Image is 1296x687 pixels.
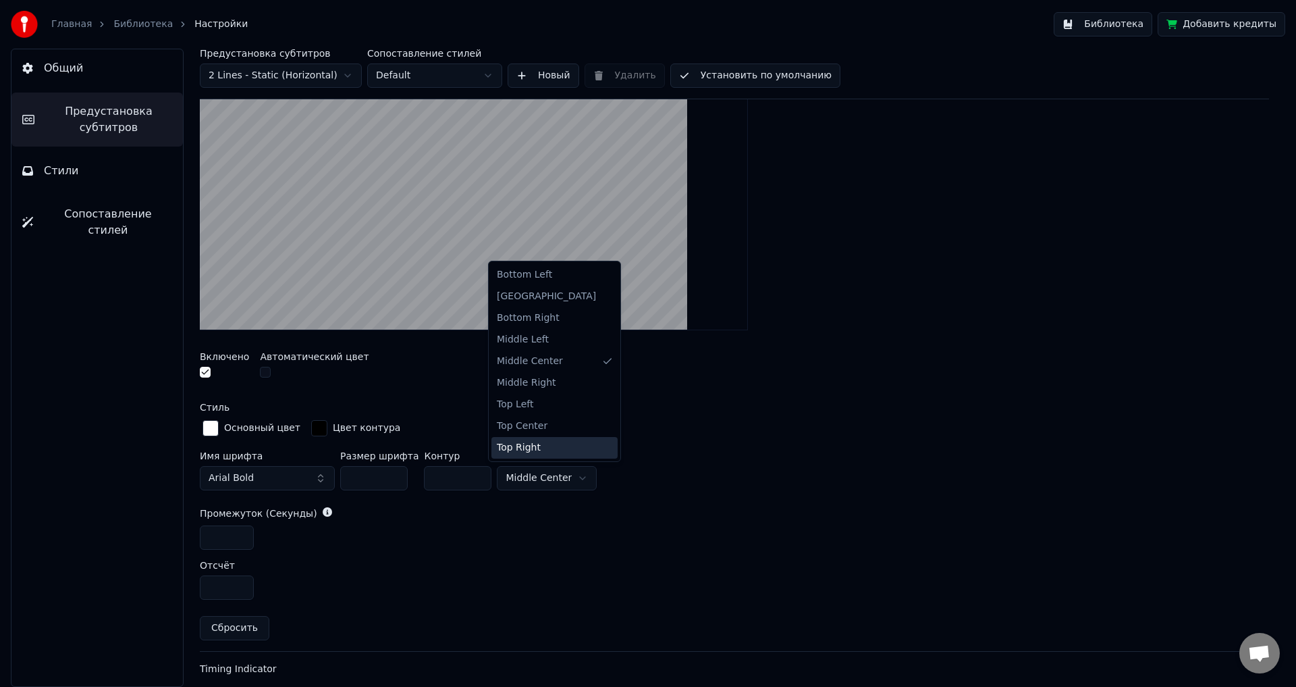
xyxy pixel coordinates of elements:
[497,398,533,411] span: Top Left
[497,376,556,390] span: Middle Right
[497,290,596,303] span: [GEOGRAPHIC_DATA]
[497,419,547,433] span: Top Center
[497,333,549,347] span: Middle Left
[497,355,563,368] span: Middle Center
[497,268,552,282] span: Bottom Left
[497,311,560,325] span: Bottom Right
[497,441,541,455] span: Top Right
